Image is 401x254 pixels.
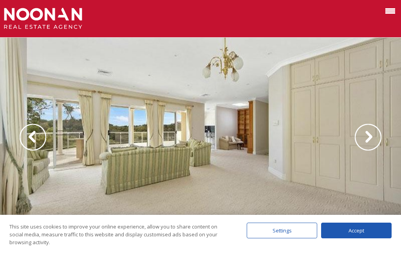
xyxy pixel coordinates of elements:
[321,223,392,238] div: Accept
[247,223,317,238] div: Settings
[4,8,82,29] img: Noonan Real Estate Agency
[20,124,46,151] img: Arrow slider
[355,124,381,151] img: Arrow slider
[9,223,231,246] div: This site uses cookies to improve your online experience, allow you to share content on social me...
